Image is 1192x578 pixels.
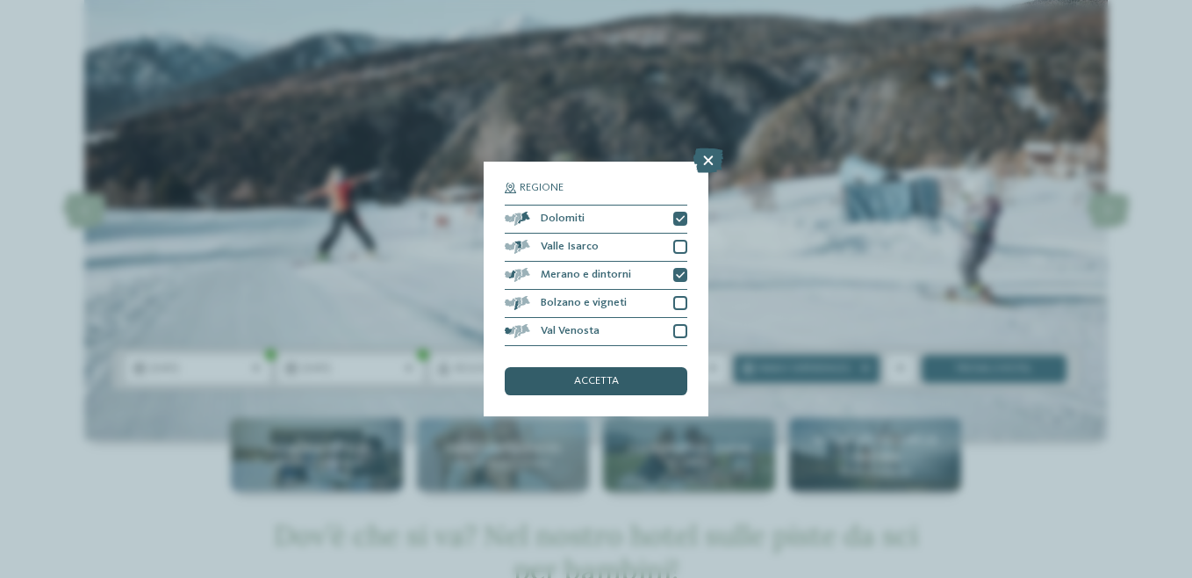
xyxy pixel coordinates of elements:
[574,376,619,387] span: accetta
[541,326,600,337] span: Val Venosta
[541,270,631,281] span: Merano e dintorni
[520,183,564,194] span: Regione
[541,242,599,253] span: Valle Isarco
[541,298,627,309] span: Bolzano e vigneti
[541,213,585,225] span: Dolomiti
